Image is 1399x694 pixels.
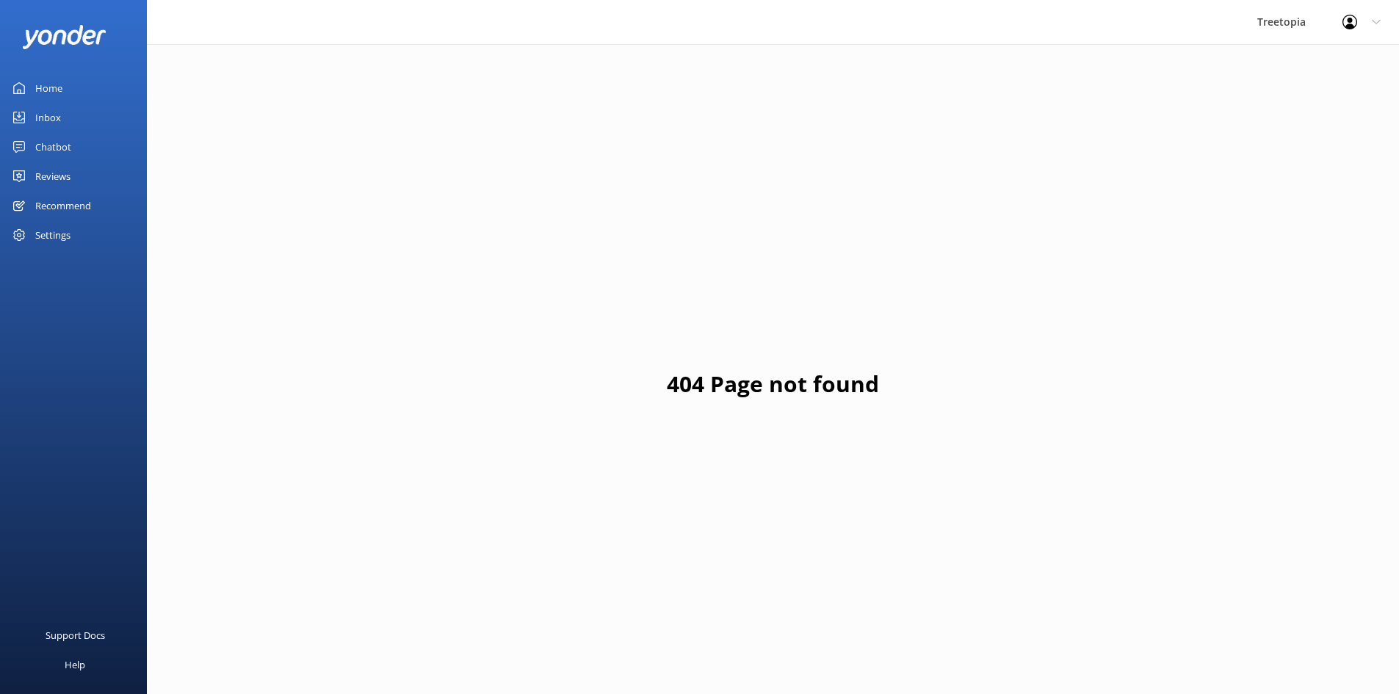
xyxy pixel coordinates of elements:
h1: 404 Page not found [667,366,879,402]
div: Home [35,73,62,103]
div: Help [65,650,85,679]
div: Settings [35,220,71,250]
div: Recommend [35,191,91,220]
img: yonder-white-logo.png [22,25,106,49]
div: Chatbot [35,132,71,162]
div: Inbox [35,103,61,132]
div: Support Docs [46,621,105,650]
div: Reviews [35,162,71,191]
